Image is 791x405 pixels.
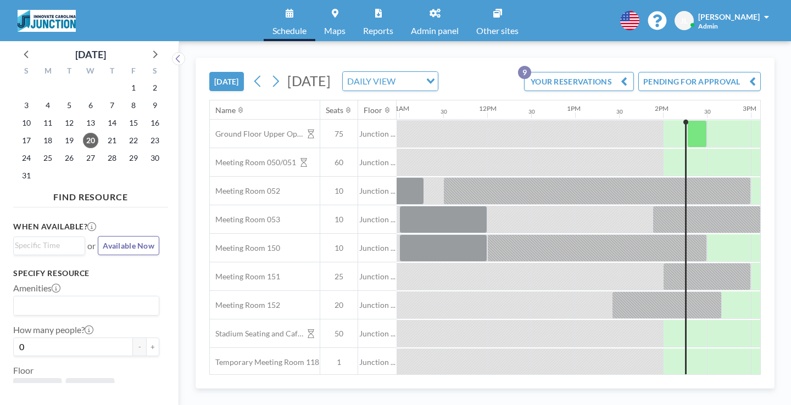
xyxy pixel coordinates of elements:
span: 75 [320,129,358,139]
input: Search for option [399,74,420,88]
p: 9 [518,66,531,79]
div: S [144,65,165,79]
img: organization-logo [18,10,76,32]
span: 25 [320,272,358,282]
button: YOUR RESERVATIONS9 [524,72,634,91]
div: T [101,65,122,79]
span: Friday, August 15, 2025 [126,115,141,131]
span: Friday, August 22, 2025 [126,133,141,148]
button: [DATE] [209,72,244,91]
span: Admin [698,22,718,30]
span: Junction ... [18,383,57,393]
span: Saturday, August 23, 2025 [147,133,163,148]
span: Saturday, August 30, 2025 [147,150,163,166]
span: 50 [320,329,358,339]
span: Reports [363,26,393,35]
div: T [59,65,80,79]
div: Search for option [14,296,159,315]
h4: FIND RESOURCE [13,187,168,203]
span: Friday, August 8, 2025 [126,98,141,113]
span: Junction ... [358,300,397,310]
span: Maps [324,26,346,35]
span: Tuesday, August 26, 2025 [62,150,77,166]
span: Admin panel [411,26,459,35]
span: Meeting Room 052 [210,186,280,196]
span: 10 [320,243,358,253]
span: Junction ... [358,186,397,196]
span: Tuesday, August 12, 2025 [62,115,77,131]
div: 12PM [479,104,497,113]
span: Monday, August 25, 2025 [40,150,55,166]
span: Saturday, August 16, 2025 [147,115,163,131]
span: Thursday, August 7, 2025 [104,98,120,113]
span: Meeting Room 053 [210,215,280,224]
span: 10 [320,215,358,224]
span: 60 [320,157,358,167]
div: 30 [704,108,711,115]
span: Monday, August 18, 2025 [40,133,55,148]
span: Junction ... [358,157,397,167]
div: Seats [326,105,343,115]
span: Junction ... [358,272,397,282]
span: Sunday, August 17, 2025 [19,133,34,148]
span: Schedule [272,26,307,35]
span: Thursday, August 21, 2025 [104,133,120,148]
span: Sunday, August 24, 2025 [19,150,34,166]
div: 1PM [567,104,581,113]
span: Saturday, August 2, 2025 [147,80,163,95]
span: or [87,240,96,251]
span: Tuesday, August 5, 2025 [62,98,77,113]
span: Junction ... [358,357,397,367]
span: Sunday, August 31, 2025 [19,168,34,183]
span: Junction ... [358,243,397,253]
div: F [122,65,144,79]
span: Temporary Meeting Room 118 [210,357,319,367]
div: 11AM [391,104,409,113]
span: Monday, August 4, 2025 [40,98,55,113]
div: Search for option [343,72,438,91]
span: Thursday, August 14, 2025 [104,115,120,131]
span: Saturday, August 9, 2025 [147,98,163,113]
span: Friday, August 29, 2025 [126,150,141,166]
div: Name [215,105,236,115]
span: Ground Floor Upper Open Area [210,129,303,139]
button: Available Now [98,236,159,255]
span: 10 [320,186,358,196]
span: Other sites [476,26,519,35]
div: Search for option [14,237,85,254]
button: - [133,337,146,356]
span: Monday, August 11, 2025 [40,115,55,131]
div: M [37,65,59,79]
span: Wednesday, August 27, 2025 [83,150,98,166]
span: Meeting Room 151 [210,272,280,282]
span: Junction ... [358,329,397,339]
span: Stadium Seating and Cafe area [210,329,303,339]
div: 2PM [655,104,669,113]
div: 30 [616,108,623,115]
div: 3PM [743,104,756,113]
label: Floor [13,365,34,376]
span: Meeting Room 150 [210,243,280,253]
span: DAILY VIEW [345,74,398,88]
h3: Specify resource [13,268,159,278]
span: Wednesday, August 13, 2025 [83,115,98,131]
span: Friday, August 1, 2025 [126,80,141,95]
button: + [146,337,159,356]
span: Thursday, August 28, 2025 [104,150,120,166]
span: JL [681,16,688,26]
span: Meeting Room 152 [210,300,280,310]
span: 1 [320,357,358,367]
div: Floor [364,105,382,115]
div: [DATE] [75,47,106,62]
span: 20 [320,300,358,310]
span: Wednesday, August 20, 2025 [83,133,98,148]
span: Junction ... [358,129,397,139]
span: [DATE] [287,72,331,89]
span: Junction ... [358,215,397,224]
div: S [16,65,37,79]
div: 30 [528,108,535,115]
div: W [80,65,102,79]
input: Search for option [15,239,79,251]
label: Amenities [13,283,60,294]
div: 30 [441,108,447,115]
